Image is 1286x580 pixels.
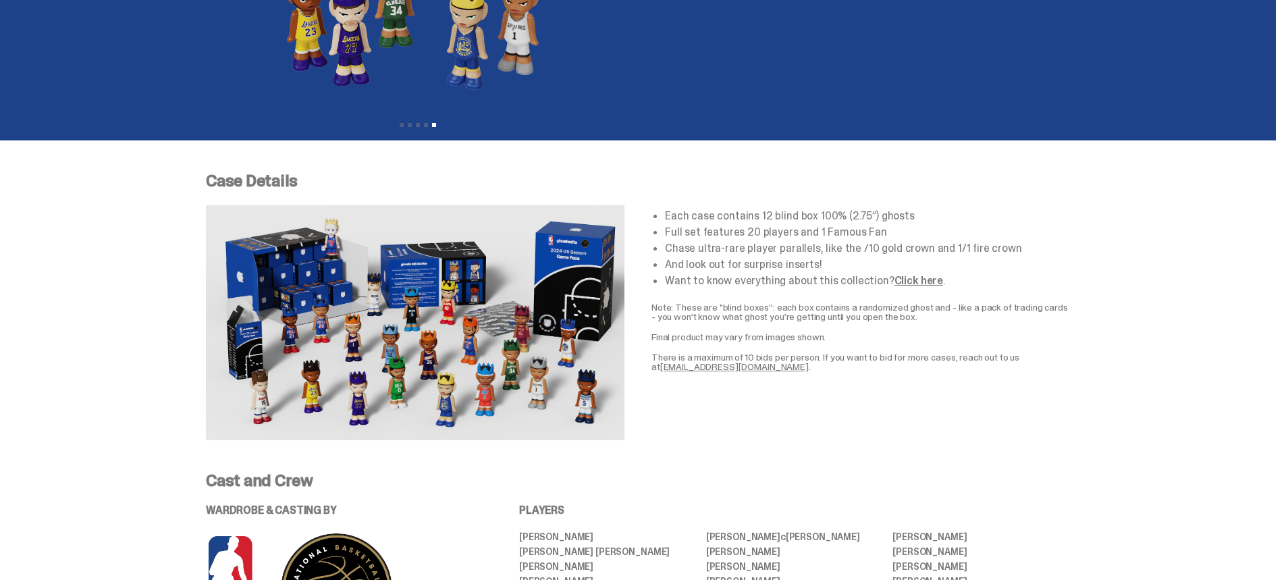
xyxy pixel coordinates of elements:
p: Final product may vary from images shown. [651,332,1070,342]
li: [PERSON_NAME] [892,532,1070,542]
p: WARDROBE & CASTING BY [206,505,481,516]
li: [PERSON_NAME] [PERSON_NAME] [706,532,884,542]
li: And look out for surprise inserts! [665,259,1070,270]
li: Each case contains 12 blind box 100% (2.75”) ghosts [665,211,1070,221]
p: Cast and Crew [206,473,1070,489]
p: Case Details [206,173,1070,189]
a: [EMAIL_ADDRESS][DOMAIN_NAME] [660,361,809,373]
button: View slide 5 [432,123,436,127]
li: Chase ultra-rare player parallels, like the /10 gold crown and 1/1 fire crown [665,243,1070,254]
img: NBA-Case-Details.png [206,205,624,440]
li: [PERSON_NAME] [519,532,697,542]
li: [PERSON_NAME] [519,562,697,571]
button: View slide 2 [408,123,412,127]
li: Full set features 20 players and 1 Famous Fan [665,227,1070,238]
p: PLAYERS [519,505,1070,516]
li: [PERSON_NAME] [706,562,884,571]
li: [PERSON_NAME] [706,547,884,556]
a: Click here [894,273,943,288]
li: Want to know everything about this collection? . [665,275,1070,286]
span: c [780,531,786,543]
li: [PERSON_NAME] [892,562,1070,571]
button: View slide 4 [424,123,428,127]
li: [PERSON_NAME] [PERSON_NAME] [519,547,697,556]
p: Note: These are "blind boxes”: each box contains a randomized ghost and - like a pack of trading ... [651,302,1070,321]
button: View slide 3 [416,123,420,127]
p: There is a maximum of 10 bids per person. If you want to bid for more cases, reach out to us at . [651,352,1070,371]
li: [PERSON_NAME] [892,547,1070,556]
button: View slide 1 [400,123,404,127]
